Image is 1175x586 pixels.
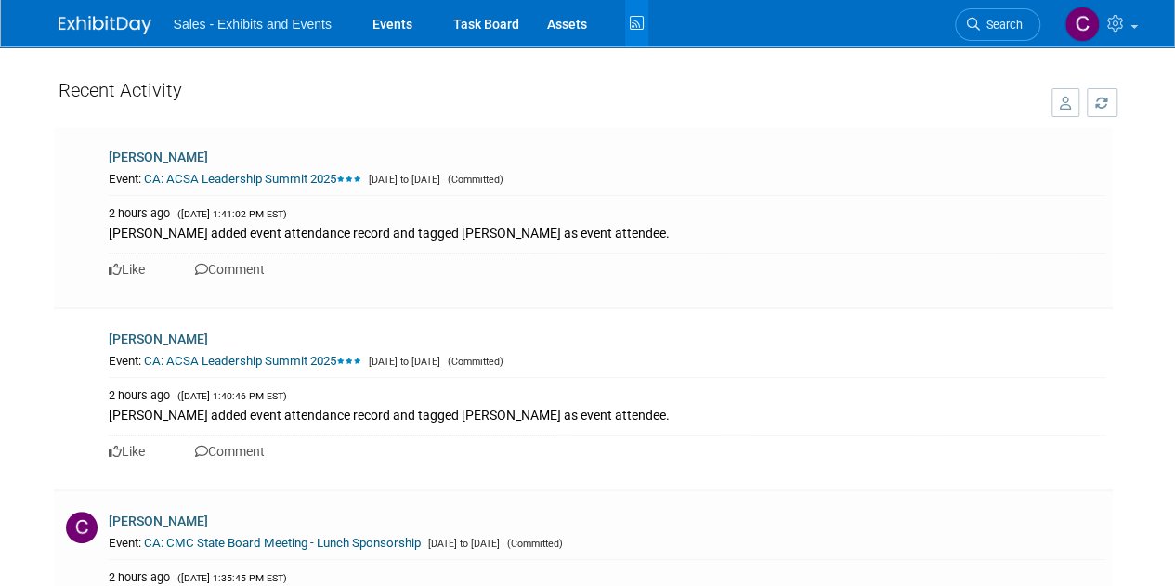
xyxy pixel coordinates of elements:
img: C.jpg [66,512,98,543]
span: (Committed) [503,538,563,550]
div: [PERSON_NAME] added event attendance record and tagged [PERSON_NAME] as event attendee. [109,222,1105,242]
span: ([DATE] 1:41:02 PM EST) [173,208,287,220]
a: Like [109,262,145,277]
span: (Committed) [443,174,503,186]
a: Comment [195,444,265,459]
a: [PERSON_NAME] [109,150,208,164]
span: [DATE] to [DATE] [364,174,440,186]
span: Event: [109,536,141,550]
span: Sales - Exhibits and Events [174,17,332,32]
span: (Committed) [443,356,503,368]
span: Event: [109,354,141,368]
span: 2 hours ago [109,388,170,402]
a: [PERSON_NAME] [109,514,208,528]
a: CA: ACSA Leadership Summit 2025 [144,172,364,186]
span: 2 hours ago [109,206,170,220]
span: [DATE] to [DATE] [424,538,500,550]
span: ([DATE] 1:40:46 PM EST) [173,390,287,402]
a: Comment [195,262,265,277]
a: [PERSON_NAME] [109,332,208,346]
a: CA: ACSA Leadership Summit 2025 [144,354,364,368]
span: Event: [109,172,141,186]
span: Search [980,18,1023,32]
span: ([DATE] 1:35:45 PM EST) [173,572,287,584]
span: [DATE] to [DATE] [364,356,440,368]
a: Like [109,444,145,459]
span: 2 hours ago [109,570,170,584]
a: CA: CMC State Board Meeting - Lunch Sponsorship [144,536,421,550]
div: [PERSON_NAME] added event attendance record and tagged [PERSON_NAME] as event attendee. [109,404,1105,424]
div: Recent Activity [59,70,1033,119]
a: Search [955,8,1040,41]
img: Christine Lurz [1064,7,1100,42]
img: ExhibitDay [59,16,151,34]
